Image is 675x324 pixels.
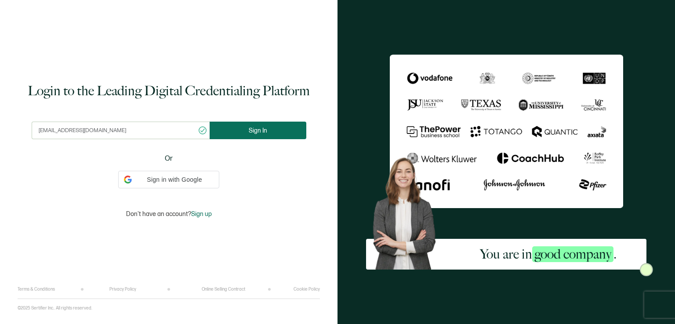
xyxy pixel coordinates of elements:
p: ©2025 Sertifier Inc.. All rights reserved. [18,306,92,311]
button: Sign In [210,122,306,139]
span: Sign up [191,210,212,218]
img: Sertifier Login [640,263,653,276]
img: Sertifier Login - You are in <span class="strong-h">good company</span>. Hero [366,152,450,270]
a: Terms & Conditions [18,287,55,292]
h1: Login to the Leading Digital Credentialing Platform [28,82,310,100]
span: Sign in with Google [135,175,214,184]
p: Don't have an account? [126,210,212,218]
img: Sertifier Login - You are in <span class="strong-h">good company</span>. [390,54,623,208]
a: Cookie Policy [294,287,320,292]
span: Or [165,153,173,164]
a: Online Selling Contract [202,287,245,292]
span: Sign In [249,127,267,134]
div: Sign in with Google [118,171,219,188]
h2: You are in . [480,245,617,263]
span: good company [532,246,613,262]
input: Enter your work email address [32,122,210,139]
a: Privacy Policy [109,287,136,292]
ion-icon: checkmark circle outline [198,126,207,135]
